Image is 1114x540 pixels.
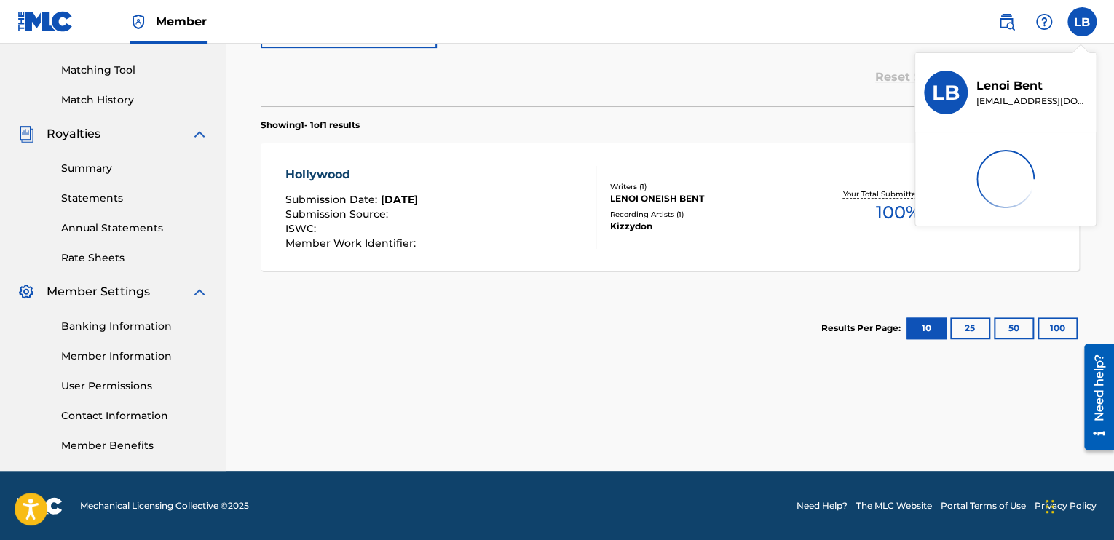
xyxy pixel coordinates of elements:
[61,161,208,176] a: Summary
[906,317,947,339] button: 10
[61,378,208,394] a: User Permissions
[285,222,320,235] span: ISWC :
[17,11,74,32] img: MLC Logo
[941,499,1026,512] a: Portal Terms of Use
[61,319,208,334] a: Banking Information
[610,181,791,192] div: Writers ( 1 )
[998,13,1015,31] img: search
[156,13,207,30] span: Member
[191,283,208,301] img: expand
[61,63,208,78] a: Matching Tool
[821,322,904,335] p: Results Per Page:
[80,499,249,512] span: Mechanical Licensing Collective © 2025
[61,191,208,206] a: Statements
[610,220,791,233] div: Kizzydon
[843,188,953,199] p: Your Total Submitted Shares:
[992,7,1021,36] a: Public Search
[1067,7,1097,36] div: User Menu
[61,92,208,108] a: Match History
[950,317,990,339] button: 25
[17,283,35,301] img: Member Settings
[61,221,208,236] a: Annual Statements
[17,125,35,143] img: Royalties
[1038,317,1078,339] button: 100
[130,13,147,31] img: Top Rightsholder
[976,77,1087,95] p: Lenoi Bent
[610,192,791,205] div: LENOI ONEISH BENT
[61,408,208,424] a: Contact Information
[191,125,208,143] img: expand
[1035,13,1053,31] img: help
[797,499,848,512] a: Need Help?
[61,438,208,453] a: Member Benefits
[285,237,419,250] span: Member Work Identifier :
[261,143,1079,271] a: HollywoodSubmission Date:[DATE]Submission Source:ISWC:Member Work Identifier:Writers (1)LENOI ONE...
[1073,338,1114,455] iframe: Resource Center
[976,95,1087,108] p: lenoibentleyuk@icloud.com
[994,317,1034,339] button: 50
[1030,7,1059,36] div: Help
[932,80,960,106] h3: LB
[61,250,208,266] a: Rate Sheets
[285,207,392,221] span: Submission Source :
[964,138,1046,220] img: preloader
[47,125,100,143] span: Royalties
[876,199,920,226] span: 100 %
[1046,485,1054,528] div: Drag
[1035,499,1097,512] a: Privacy Policy
[856,499,932,512] a: The MLC Website
[47,283,150,301] span: Member Settings
[17,497,63,515] img: logo
[285,166,419,183] div: Hollywood
[610,209,791,220] div: Recording Artists ( 1 )
[261,119,360,132] p: Showing 1 - 1 of 1 results
[285,193,381,206] span: Submission Date :
[61,349,208,364] a: Member Information
[1041,470,1114,540] iframe: Chat Widget
[381,193,418,206] span: [DATE]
